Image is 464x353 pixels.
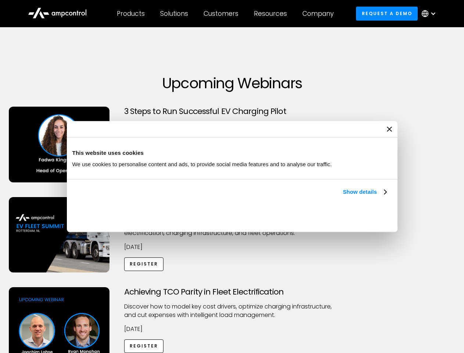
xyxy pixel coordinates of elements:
[124,325,340,333] p: [DATE]
[387,126,392,132] button: Close banner
[254,10,287,18] div: Resources
[204,10,238,18] div: Customers
[302,10,334,18] div: Company
[72,149,392,157] div: This website uses cookies
[160,10,188,18] div: Solutions
[356,7,418,20] a: Request a demo
[117,10,145,18] div: Products
[284,205,389,226] button: Okay
[9,74,456,92] h1: Upcoming Webinars
[124,243,340,251] p: [DATE]
[124,257,164,271] a: Register
[343,188,386,196] a: Show details
[72,161,332,167] span: We use cookies to personalise content and ads, to provide social media features and to analyse ou...
[124,287,340,297] h3: Achieving TCO Parity in Fleet Electrification
[124,107,340,116] h3: 3 Steps to Run Successful EV Charging Pilot
[124,339,164,353] a: Register
[124,303,340,319] p: Discover how to model key cost drivers, optimize charging infrastructure, and cut expenses with i...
